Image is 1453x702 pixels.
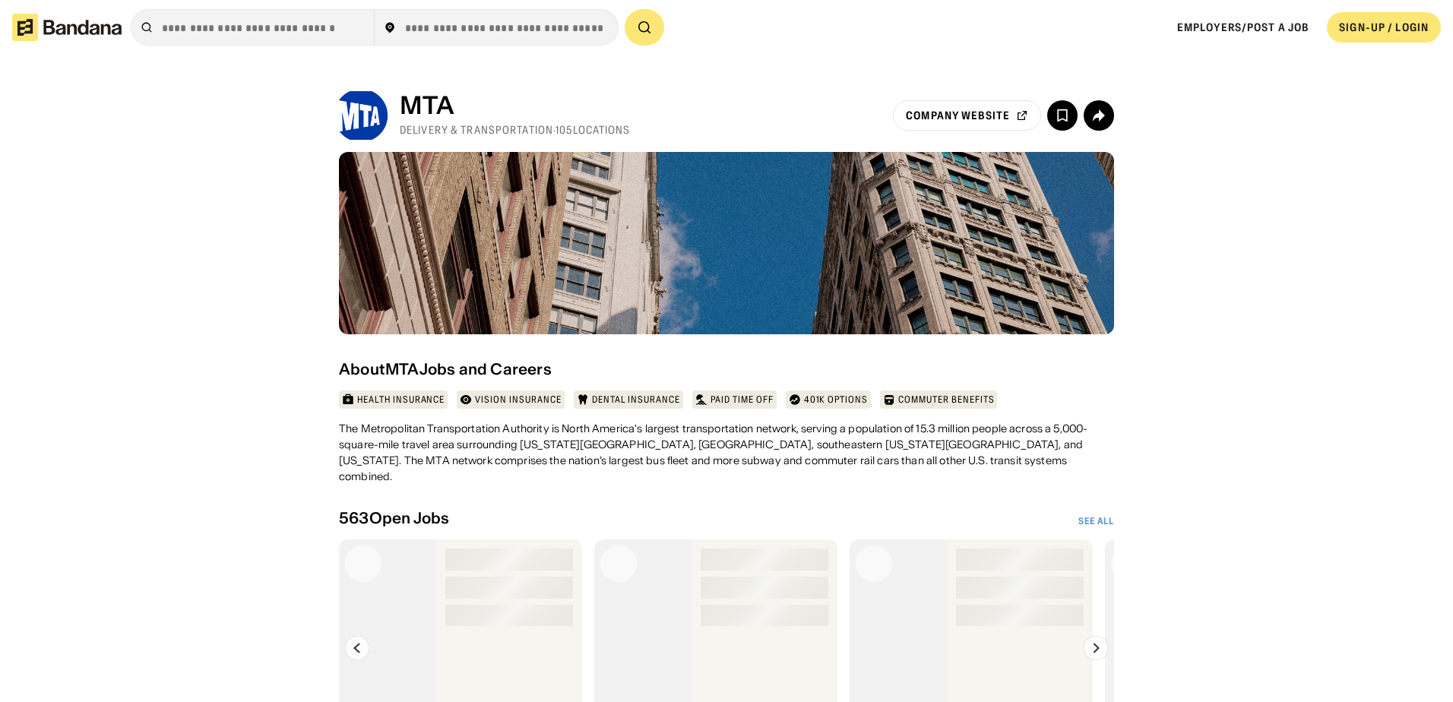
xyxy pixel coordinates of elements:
[1177,21,1309,34] a: Employers/Post a job
[400,123,631,137] div: Delivery & Transportation · 105 Locations
[1078,515,1114,527] a: See All
[339,509,449,527] div: 563 Open Jobs
[339,91,388,140] img: MTA logo
[1084,636,1108,660] img: Right Arrow
[400,91,631,120] div: MTA
[898,394,994,406] div: Commuter benefits
[345,636,369,660] img: Left Arrow
[893,100,1041,131] a: company website
[12,14,122,41] img: Bandana logotype
[357,394,445,406] div: Health insurance
[906,110,1010,121] div: company website
[475,394,561,406] div: Vision insurance
[1339,21,1429,34] div: SIGN-UP / LOGIN
[804,394,869,406] div: 401k options
[339,421,1114,485] div: The Metropolitan Transportation Authority is North America's largest transportation network, serv...
[339,360,385,378] div: About
[711,394,773,406] div: Paid time off
[385,360,552,378] div: MTA Jobs and Careers
[339,152,1114,334] img: MTA banner image
[592,394,680,406] div: Dental insurance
